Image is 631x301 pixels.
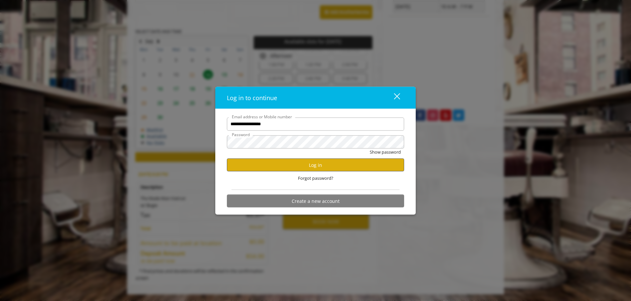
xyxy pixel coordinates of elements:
label: Password [229,131,253,137]
button: Show password [370,148,401,155]
input: Password [227,135,404,148]
span: Log in to continue [227,94,277,101]
span: Forgot password? [298,175,333,182]
div: close dialog [386,93,400,102]
button: close dialog [382,91,404,104]
label: Email address or Mobile number [229,113,295,120]
input: Email address or Mobile number [227,117,404,131]
button: Log in [227,159,404,171]
button: Create a new account [227,195,404,207]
